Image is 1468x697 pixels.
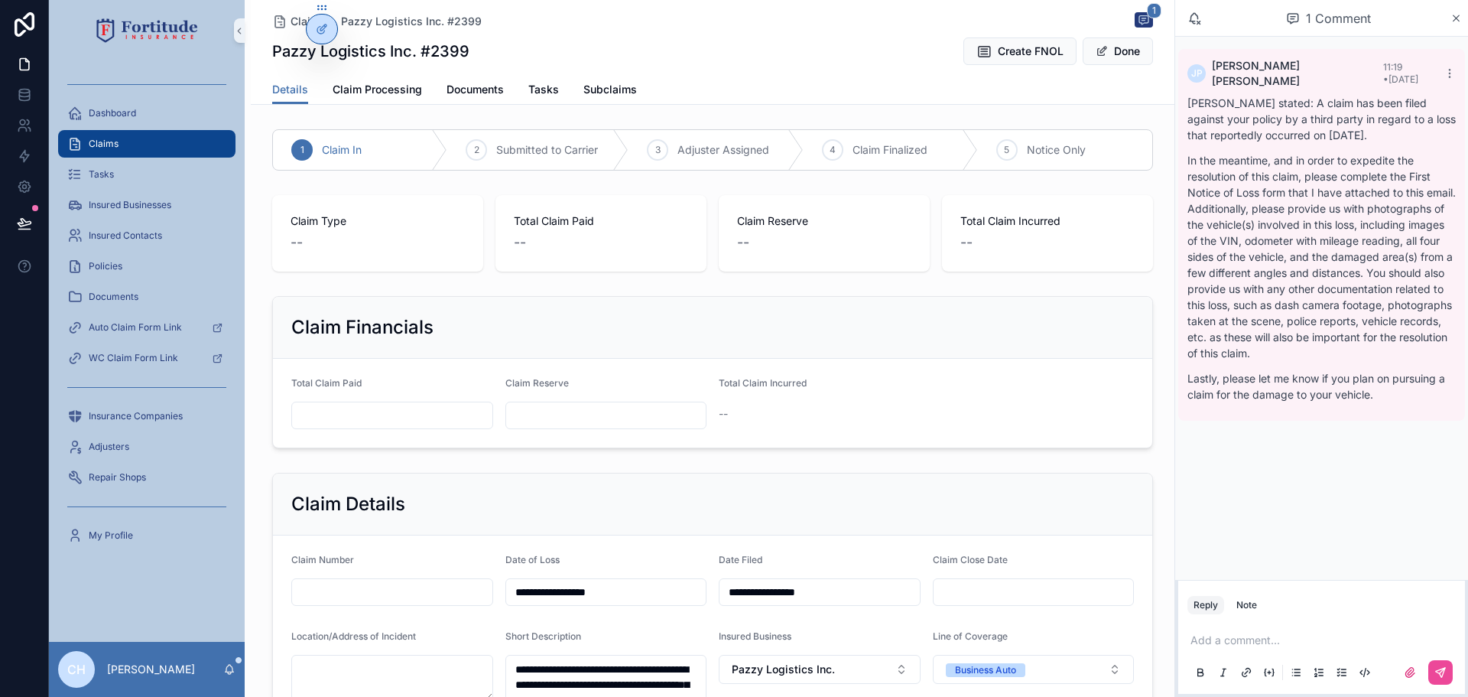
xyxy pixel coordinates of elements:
span: Repair Shops [89,471,146,484]
a: Subclaims [583,76,637,106]
h2: Claim Financials [291,315,434,340]
span: Insured Contacts [89,230,162,242]
h1: Pazzy Logistics Inc. #2399 [272,41,469,62]
span: Documents [447,82,504,97]
span: Claim In [322,142,362,158]
a: My Profile [58,522,235,549]
a: Claims [58,130,235,158]
span: -- [719,406,728,422]
span: Claim Finalized [853,142,927,158]
span: Total Claim Incurred [719,377,807,389]
span: Notice Only [1027,142,1086,158]
button: Note [1230,596,1263,614]
p: In the meantime, and in order to expedite the resolution of this claim, please complete the First... [1187,152,1456,361]
span: Create FNOL [998,44,1064,59]
span: JP [1191,67,1203,80]
span: Insured Business [719,630,791,642]
span: Claim Type [291,213,465,229]
a: Claims [272,14,326,29]
span: 11:19 • [DATE] [1383,61,1418,85]
span: 3 [655,144,661,156]
h2: Claim Details [291,492,405,516]
a: Adjusters [58,433,235,461]
a: Documents [58,283,235,311]
span: Submitted to Carrier [496,142,598,158]
a: Dashboard [58,99,235,127]
span: Policies [89,260,122,272]
span: -- [960,232,973,253]
span: Details [272,82,308,97]
span: Auto Claim Form Link [89,321,182,334]
button: Select Button [933,655,1135,684]
button: 1 [1135,12,1153,31]
span: Date Filed [719,554,762,565]
span: Total Claim Paid [291,377,362,389]
span: Claims [89,138,119,150]
p: [PERSON_NAME] [107,662,195,677]
span: Tasks [89,168,114,181]
button: Reply [1187,596,1224,614]
span: Claim Reserve [505,377,569,389]
span: -- [291,232,303,253]
a: Pazzy Logistics Inc. #2399 [341,14,482,29]
span: Claim Number [291,554,354,565]
span: Insurance Companies [89,410,183,422]
span: Short Description [505,630,581,642]
span: WC Claim Form Link [89,352,178,364]
a: Claim Processing [333,76,422,106]
span: Location/Address of Incident [291,630,416,642]
span: 2 [474,144,479,156]
button: Create FNOL [963,37,1077,65]
span: Claims [291,14,326,29]
span: 4 [830,144,836,156]
span: -- [737,232,749,253]
span: Tasks [528,82,559,97]
span: 1 [300,144,304,156]
span: [PERSON_NAME] [PERSON_NAME] [1212,58,1383,89]
a: Insured Businesses [58,191,235,219]
span: -- [514,232,526,253]
span: 5 [1004,144,1009,156]
p: Lastly, please let me know if you plan on pursuing a claim for the damage to your vehicle. [1187,370,1456,402]
span: Line of Coverage [933,630,1008,642]
span: Date of Loss [505,554,560,565]
a: Auto Claim Form Link [58,314,235,341]
div: Note [1236,599,1257,611]
span: Claim Processing [333,82,422,97]
a: Details [272,76,308,105]
span: Total Claim Incurred [960,213,1135,229]
a: Policies [58,252,235,280]
a: Insurance Companies [58,402,235,430]
a: Insured Contacts [58,222,235,249]
span: Adjuster Assigned [677,142,769,158]
a: Repair Shops [58,464,235,491]
a: Tasks [528,76,559,106]
button: Select Button [719,655,921,684]
div: scrollable content [49,61,245,569]
span: Pazzy Logistics Inc. [732,662,835,677]
span: Insured Businesses [89,199,171,211]
img: App logo [96,18,198,43]
span: Claim Close Date [933,554,1008,565]
button: Done [1083,37,1153,65]
span: My Profile [89,529,133,542]
a: Tasks [58,161,235,188]
a: Documents [447,76,504,106]
span: Claim Reserve [737,213,911,229]
div: Business Auto [955,663,1016,677]
span: Dashboard [89,107,136,119]
a: WC Claim Form Link [58,344,235,372]
span: Documents [89,291,138,303]
span: CH [67,660,86,679]
p: [PERSON_NAME] stated: A claim has been filed against your policy by a third party in regard to a ... [1187,95,1456,143]
span: Subclaims [583,82,637,97]
span: Total Claim Paid [514,213,688,229]
span: 1 [1147,3,1161,18]
span: 1 Comment [1306,9,1371,28]
span: Adjusters [89,441,129,453]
